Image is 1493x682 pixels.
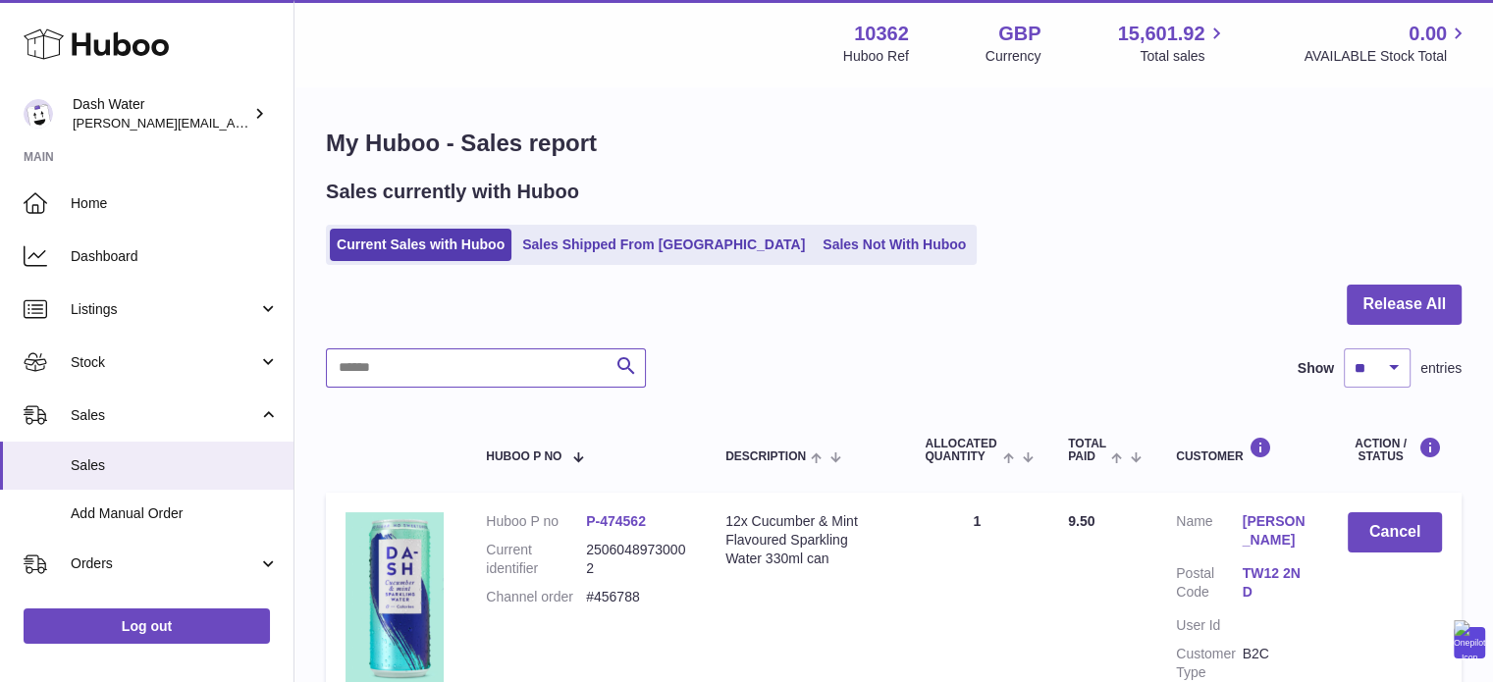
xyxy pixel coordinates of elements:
span: [PERSON_NAME][EMAIL_ADDRESS][DOMAIN_NAME] [73,115,394,131]
span: 9.50 [1068,513,1094,529]
span: Listings [71,300,258,319]
span: 0.00 [1409,21,1447,47]
dt: Customer Type [1176,645,1242,682]
div: Customer [1176,437,1308,463]
span: Total sales [1140,47,1227,66]
label: Show [1298,359,1334,378]
span: Add Manual Order [71,504,279,523]
span: ALLOCATED Quantity [925,438,997,463]
a: 15,601.92 Total sales [1117,21,1227,66]
a: Sales Not With Huboo [816,229,973,261]
a: Current Sales with Huboo [330,229,511,261]
span: 15,601.92 [1117,21,1204,47]
span: Sales [71,406,258,425]
h2: Sales currently with Huboo [326,179,579,205]
a: [PERSON_NAME] [1243,512,1308,550]
span: Stock [71,353,258,372]
dd: #456788 [586,588,686,606]
a: Log out [24,608,270,644]
a: TW12 2ND [1243,564,1308,602]
dt: Name [1176,512,1242,554]
dt: Channel order [486,588,586,606]
span: AVAILABLE Stock Total [1304,47,1469,66]
button: Release All [1347,285,1462,325]
strong: 10362 [854,21,909,47]
div: Currency [986,47,1041,66]
span: Sales [71,456,279,475]
dd: 25060489730002 [586,541,686,578]
span: Total paid [1068,438,1106,463]
a: P-474562 [586,513,646,529]
img: james@dash-water.com [24,99,53,129]
dd: B2C [1243,645,1308,682]
span: Dashboard [71,247,279,266]
button: Cancel [1348,512,1442,552]
a: Sales Shipped From [GEOGRAPHIC_DATA] [515,229,812,261]
span: entries [1420,359,1462,378]
dt: User Id [1176,616,1242,635]
div: 12x Cucumber & Mint Flavoured Sparkling Water 330ml can [725,512,885,568]
div: Dash Water [73,95,249,132]
span: Orders [71,554,258,573]
strong: GBP [998,21,1040,47]
div: Action / Status [1348,437,1442,463]
div: Huboo Ref [843,47,909,66]
span: Huboo P no [486,450,561,463]
dt: Current identifier [486,541,586,578]
a: 0.00 AVAILABLE Stock Total [1304,21,1469,66]
dt: Huboo P no [486,512,586,531]
dt: Postal Code [1176,564,1242,606]
span: Description [725,450,806,463]
span: Home [71,194,279,213]
h1: My Huboo - Sales report [326,128,1462,159]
